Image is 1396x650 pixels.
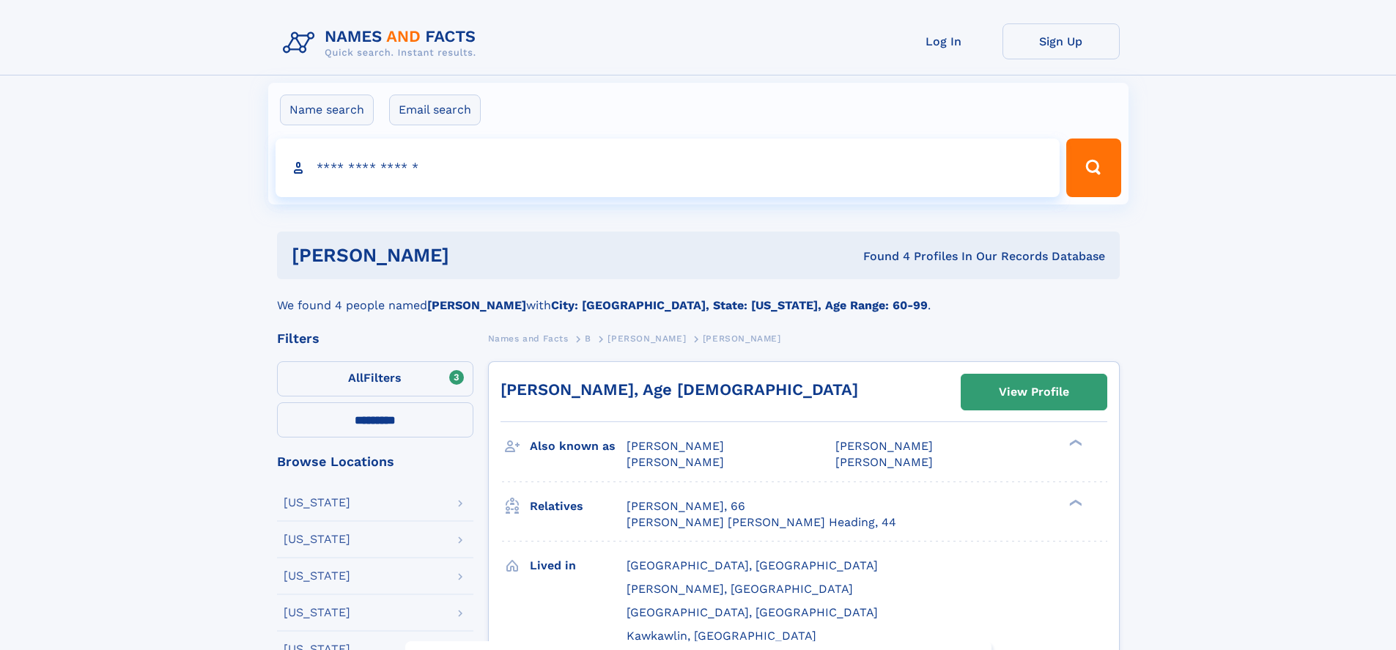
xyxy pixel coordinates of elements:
a: [PERSON_NAME] [607,329,686,347]
b: City: [GEOGRAPHIC_DATA], State: [US_STATE], Age Range: 60-99 [551,298,928,312]
div: ❯ [1066,438,1083,448]
div: [US_STATE] [284,607,350,618]
img: Logo Names and Facts [277,23,488,63]
span: [PERSON_NAME] [607,333,686,344]
h3: Relatives [530,494,627,519]
div: View Profile [999,375,1069,409]
span: [PERSON_NAME] [835,439,933,453]
h3: Lived in [530,553,627,578]
div: Filters [277,332,473,345]
a: View Profile [961,374,1107,410]
div: Browse Locations [277,455,473,468]
a: Log In [885,23,1002,59]
div: [US_STATE] [284,497,350,509]
span: [PERSON_NAME] [835,455,933,469]
button: Search Button [1066,139,1120,197]
label: Filters [277,361,473,396]
a: Names and Facts [488,329,569,347]
a: Sign Up [1002,23,1120,59]
label: Email search [389,95,481,125]
label: Name search [280,95,374,125]
div: We found 4 people named with . [277,279,1120,314]
div: [US_STATE] [284,533,350,545]
h3: Also known as [530,434,627,459]
h1: [PERSON_NAME] [292,246,657,265]
span: [PERSON_NAME] [703,333,781,344]
a: B [585,329,591,347]
b: [PERSON_NAME] [427,298,526,312]
div: Found 4 Profiles In Our Records Database [656,248,1105,265]
div: ❯ [1066,498,1083,507]
span: [PERSON_NAME], [GEOGRAPHIC_DATA] [627,582,853,596]
a: [PERSON_NAME] [PERSON_NAME] Heading, 44 [627,514,896,531]
span: [PERSON_NAME] [627,439,724,453]
span: [PERSON_NAME] [627,455,724,469]
span: Kawkawlin, [GEOGRAPHIC_DATA] [627,629,816,643]
a: [PERSON_NAME], 66 [627,498,745,514]
div: [US_STATE] [284,570,350,582]
span: All [348,371,363,385]
a: [PERSON_NAME], Age [DEMOGRAPHIC_DATA] [501,380,858,399]
span: [GEOGRAPHIC_DATA], [GEOGRAPHIC_DATA] [627,605,878,619]
span: [GEOGRAPHIC_DATA], [GEOGRAPHIC_DATA] [627,558,878,572]
span: B [585,333,591,344]
input: search input [276,139,1060,197]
